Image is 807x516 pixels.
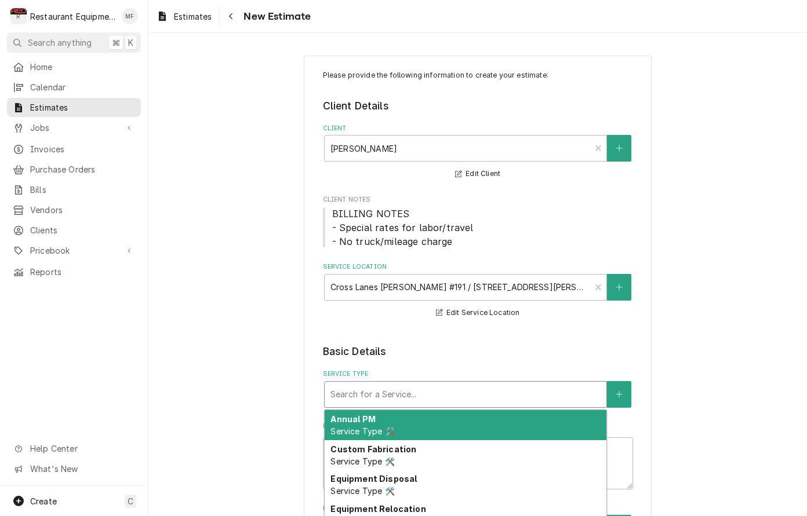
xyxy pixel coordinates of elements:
[30,143,135,155] span: Invoices
[122,8,138,24] div: MF
[240,9,311,24] span: New Estimate
[128,495,133,507] span: C
[607,381,631,408] button: Create New Service
[7,118,141,137] a: Go to Jobs
[330,444,416,454] strong: Custom Fabrication
[30,224,135,236] span: Clients
[323,70,633,80] p: Please provide the following information to create your estimate:
[330,486,394,496] span: Service Type 🛠️
[330,456,394,466] span: Service Type 🛠️
[30,463,134,475] span: What's New
[30,61,135,73] span: Home
[7,221,141,240] a: Clients
[7,262,141,281] a: Reports
[30,81,135,93] span: Calendar
[616,390,623,398] svg: Create New Service
[221,7,240,25] button: Navigate back
[323,124,633,133] label: Client
[323,369,633,379] label: Service Type
[323,98,633,114] legend: Client Details
[174,10,212,23] span: Estimates
[128,36,133,49] span: K
[30,184,135,196] span: Bills
[122,8,138,24] div: Madyson Fisher's Avatar
[323,422,633,431] label: Reason For Call
[7,78,141,97] a: Calendar
[607,135,631,162] button: Create New Client
[434,306,522,320] button: Edit Service Location
[7,241,141,260] a: Go to Pricebook
[10,8,27,24] div: R
[112,36,120,49] span: ⌘
[7,57,141,76] a: Home
[7,459,141,478] a: Go to What's New
[30,442,134,455] span: Help Center
[607,274,631,301] button: Create New Location
[330,474,417,484] strong: Equipment Disposal
[330,426,394,436] span: Service Type 🛠️
[30,122,118,134] span: Jobs
[30,266,135,278] span: Reports
[30,101,135,114] span: Estimates
[323,124,633,181] div: Client
[616,283,623,291] svg: Create New Location
[28,36,92,49] span: Search anything
[152,7,216,26] a: Estimates
[323,369,633,407] div: Service Type
[30,10,115,23] div: Restaurant Equipment Diagnostics
[7,98,141,117] a: Estimates
[616,144,623,152] svg: Create New Client
[323,195,633,204] span: Client Notes
[323,504,633,513] label: Equipment
[7,180,141,199] a: Bills
[7,140,141,159] a: Invoices
[30,163,135,175] span: Purchase Orders
[332,208,474,247] span: BILLING NOTES - Special rates for labor/travel - No truck/mileage charge
[7,439,141,458] a: Go to Help Center
[30,244,118,257] span: Pricebook
[323,262,633,320] div: Service Location
[330,414,375,424] strong: Annual PM
[323,262,633,272] label: Service Location
[30,204,135,216] span: Vendors
[7,200,141,219] a: Vendors
[7,32,141,53] button: Search anything⌘K
[323,195,633,248] div: Client Notes
[7,160,141,179] a: Purchase Orders
[10,8,27,24] div: Restaurant Equipment Diagnostics's Avatar
[30,496,57,506] span: Create
[330,504,426,514] strong: Equipment Relocation
[453,167,502,181] button: Edit Client
[323,207,633,248] span: Client Notes
[323,344,633,359] legend: Basic Details
[323,422,633,489] div: Reason For Call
